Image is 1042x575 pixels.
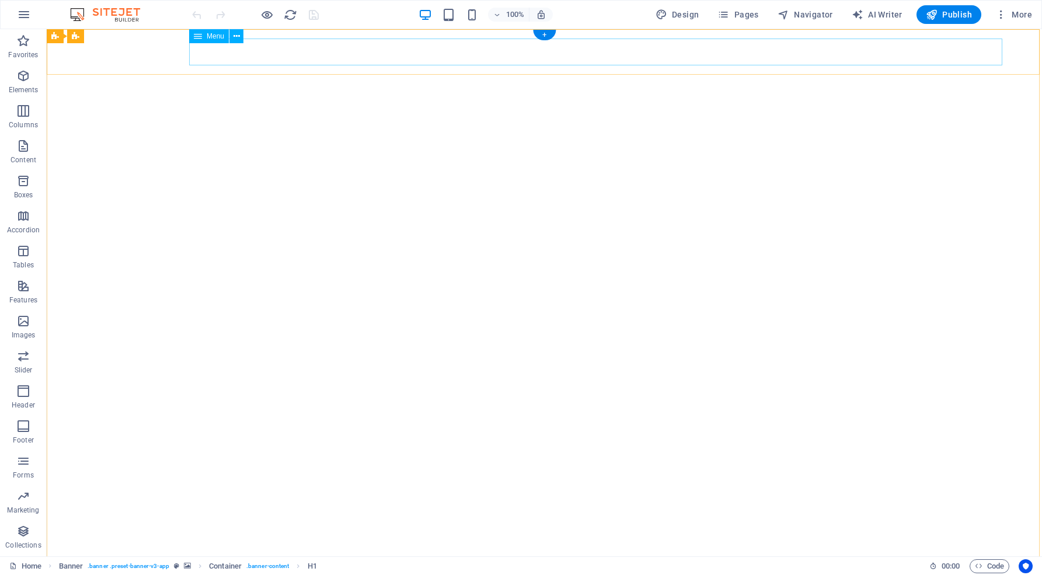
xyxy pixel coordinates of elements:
[950,562,952,570] span: :
[656,9,699,20] span: Design
[942,559,960,573] span: 00 00
[308,559,317,573] span: Click to select. Double-click to edit
[995,9,1032,20] span: More
[7,506,39,515] p: Marketing
[13,260,34,270] p: Tables
[773,5,838,24] button: Navigator
[852,9,902,20] span: AI Writer
[713,5,763,24] button: Pages
[283,8,297,22] button: reload
[9,559,41,573] a: Click to cancel selection. Double-click to open Pages
[13,435,34,445] p: Footer
[12,400,35,410] p: Header
[926,9,972,20] span: Publish
[67,8,155,22] img: Editor Logo
[174,563,179,569] i: This element is a customizable preset
[970,559,1009,573] button: Code
[916,5,981,24] button: Publish
[13,471,34,480] p: Forms
[991,5,1037,24] button: More
[14,190,33,200] p: Boxes
[59,559,317,573] nav: breadcrumb
[717,9,758,20] span: Pages
[5,541,41,550] p: Collections
[9,120,38,130] p: Columns
[15,365,33,375] p: Slider
[651,5,704,24] button: Design
[8,50,38,60] p: Favorites
[1019,559,1033,573] button: Usercentrics
[847,5,907,24] button: AI Writer
[536,9,546,20] i: On resize automatically adjust zoom level to fit chosen device.
[284,8,297,22] i: Reload page
[184,563,191,569] i: This element contains a background
[975,559,1004,573] span: Code
[88,559,169,573] span: . banner .preset-banner-v3-app
[778,9,833,20] span: Navigator
[246,559,289,573] span: . banner-content
[209,559,242,573] span: Click to select. Double-click to edit
[488,8,529,22] button: 100%
[7,225,40,235] p: Accordion
[533,30,556,40] div: +
[9,85,39,95] p: Elements
[207,33,224,40] span: Menu
[11,155,36,165] p: Content
[59,559,83,573] span: Click to select. Double-click to edit
[9,295,37,305] p: Features
[506,8,524,22] h6: 100%
[12,330,36,340] p: Images
[929,559,960,573] h6: Session time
